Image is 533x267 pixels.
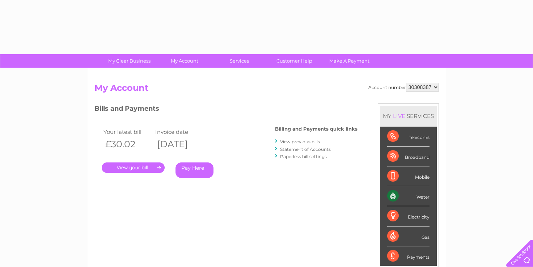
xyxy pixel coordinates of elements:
[210,54,269,68] a: Services
[94,103,358,116] h3: Bills and Payments
[102,127,154,137] td: Your latest bill
[387,246,430,266] div: Payments
[392,113,407,119] div: LIVE
[387,206,430,226] div: Electricity
[387,186,430,206] div: Water
[280,154,327,159] a: Paperless bill settings
[387,147,430,166] div: Broadband
[275,126,358,132] h4: Billing and Payments quick links
[100,54,159,68] a: My Clear Business
[320,54,379,68] a: Make A Payment
[380,106,437,126] div: MY SERVICES
[280,139,320,144] a: View previous bills
[387,166,430,186] div: Mobile
[265,54,324,68] a: Customer Help
[387,226,430,246] div: Gas
[155,54,214,68] a: My Account
[153,127,206,137] td: Invoice date
[102,162,165,173] a: .
[153,137,206,152] th: [DATE]
[94,83,439,97] h2: My Account
[175,162,213,178] a: Pay Here
[280,147,331,152] a: Statement of Accounts
[387,127,430,147] div: Telecoms
[368,83,439,92] div: Account number
[102,137,154,152] th: £30.02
